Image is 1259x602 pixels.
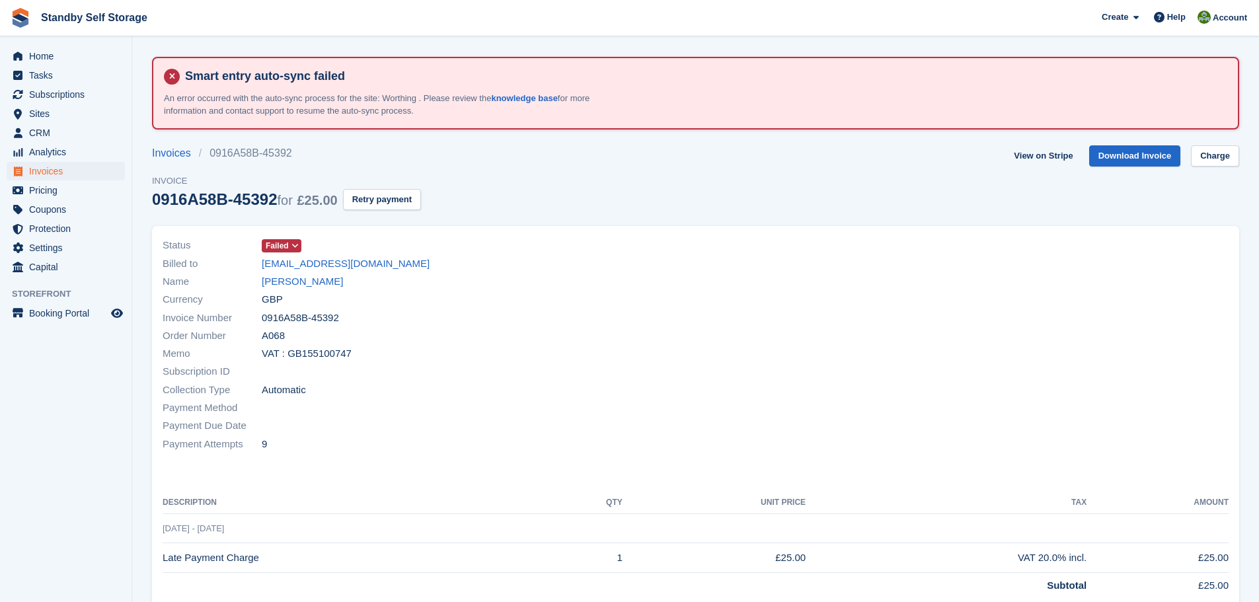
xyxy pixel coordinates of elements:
[262,328,285,344] span: A068
[7,66,125,85] a: menu
[109,305,125,321] a: Preview store
[29,258,108,276] span: Capital
[163,292,262,307] span: Currency
[1047,580,1087,591] strong: Subtotal
[7,162,125,180] a: menu
[262,383,306,398] span: Automatic
[556,543,623,573] td: 1
[29,239,108,257] span: Settings
[343,189,421,211] button: Retry payment
[491,93,557,103] a: knowledge base
[163,328,262,344] span: Order Number
[262,311,339,326] span: 0916A58B-45392
[7,47,125,65] a: menu
[152,190,338,208] div: 0916A58B-45392
[7,85,125,104] a: menu
[163,523,224,533] span: [DATE] - [DATE]
[806,492,1087,513] th: Tax
[7,104,125,123] a: menu
[623,492,806,513] th: Unit Price
[29,200,108,219] span: Coupons
[163,383,262,398] span: Collection Type
[7,239,125,257] a: menu
[1102,11,1128,24] span: Create
[262,346,352,361] span: VAT : GB155100747
[7,181,125,200] a: menu
[7,304,125,322] a: menu
[262,274,343,289] a: [PERSON_NAME]
[1087,492,1229,513] th: Amount
[7,124,125,142] a: menu
[163,400,262,416] span: Payment Method
[1087,573,1229,593] td: £25.00
[29,104,108,123] span: Sites
[1089,145,1181,167] a: Download Invoice
[163,311,262,326] span: Invoice Number
[806,550,1087,566] div: VAT 20.0% incl.
[163,418,262,433] span: Payment Due Date
[7,200,125,219] a: menu
[297,193,338,207] span: £25.00
[163,543,556,573] td: Late Payment Charge
[1167,11,1186,24] span: Help
[1198,11,1211,24] img: Steve Hambridge
[1087,543,1229,573] td: £25.00
[1213,11,1247,24] span: Account
[7,143,125,161] a: menu
[29,124,108,142] span: CRM
[163,346,262,361] span: Memo
[11,8,30,28] img: stora-icon-8386f47178a22dfd0bd8f6a31ec36ba5ce8667c1dd55bd0f319d3a0aa187defe.svg
[29,66,108,85] span: Tasks
[29,219,108,238] span: Protection
[1191,145,1239,167] a: Charge
[7,258,125,276] a: menu
[1009,145,1078,167] a: View on Stripe
[163,238,262,253] span: Status
[29,47,108,65] span: Home
[262,437,267,452] span: 9
[623,543,806,573] td: £25.00
[164,92,627,118] p: An error occurred with the auto-sync process for the site: Worthing . Please review the for more ...
[262,292,283,307] span: GBP
[163,256,262,272] span: Billed to
[29,181,108,200] span: Pricing
[29,162,108,180] span: Invoices
[180,69,1227,84] h4: Smart entry auto-sync failed
[29,304,108,322] span: Booking Portal
[262,238,301,253] a: Failed
[163,492,556,513] th: Description
[152,145,199,161] a: Invoices
[163,274,262,289] span: Name
[29,85,108,104] span: Subscriptions
[152,145,421,161] nav: breadcrumbs
[12,287,132,301] span: Storefront
[556,492,623,513] th: QTY
[29,143,108,161] span: Analytics
[262,256,430,272] a: [EMAIL_ADDRESS][DOMAIN_NAME]
[7,219,125,238] a: menu
[163,364,262,379] span: Subscription ID
[163,437,262,452] span: Payment Attempts
[266,240,289,252] span: Failed
[277,193,292,207] span: for
[36,7,153,28] a: Standby Self Storage
[152,174,421,188] span: Invoice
